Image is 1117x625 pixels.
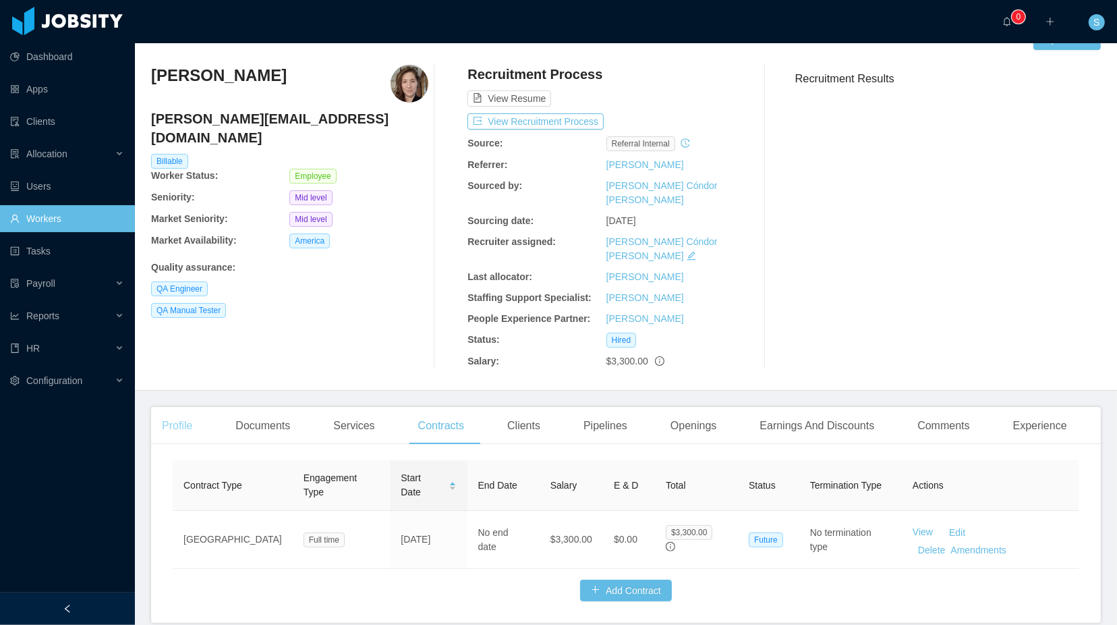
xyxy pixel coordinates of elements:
i: icon: edit [687,251,696,261]
a: icon: exportView Recruitment Process [467,116,604,127]
i: icon: caret-down [449,485,456,489]
a: icon: auditClients [10,108,124,135]
span: Future [749,533,783,547]
span: Referral internal [606,136,675,151]
a: [PERSON_NAME] [606,313,684,324]
span: Configuration [26,375,82,386]
span: Termination Type [810,480,882,491]
a: icon: robotUsers [10,173,124,200]
a: Amendments [951,545,1006,555]
div: Openings [660,407,728,445]
button: icon: exportView Recruitment Process [467,113,604,130]
a: [PERSON_NAME] [606,159,684,170]
a: Edit [949,527,965,538]
div: Sort [449,480,457,489]
a: [PERSON_NAME] Cóndor [PERSON_NAME] [606,180,718,205]
button: icon: plusAdd Contract [580,580,672,601]
a: icon: profileTasks [10,238,124,265]
div: Earnings And Discounts [749,407,885,445]
span: [DATE] [606,215,636,226]
i: icon: setting [10,376,20,385]
i: icon: book [10,344,20,353]
div: Pipelines [573,407,638,445]
b: Salary: [467,356,499,366]
h3: [PERSON_NAME] [151,65,287,86]
div: Profile [151,407,203,445]
a: icon: userWorkers [10,205,124,232]
span: $0.00 [614,534,637,545]
span: Reports [26,310,59,321]
span: info-circle [655,356,664,366]
b: Market Availability: [151,235,237,246]
td: [DATE] [390,511,467,569]
a: View [913,527,933,538]
b: Status: [467,334,499,345]
i: icon: solution [10,149,20,159]
span: Billable [151,154,188,169]
button: Edit [933,522,976,543]
span: Mid level [289,212,332,227]
a: icon: appstoreApps [10,76,124,103]
span: Hired [606,333,637,348]
span: Full time [304,533,345,547]
a: icon: pie-chartDashboard [10,43,124,70]
div: Contracts [407,407,475,445]
a: [PERSON_NAME] Cóndor [PERSON_NAME] [606,236,718,261]
b: Referrer: [467,159,507,170]
b: People Experience Partner: [467,313,590,324]
td: No end date [467,511,540,569]
a: icon: file-textView Resume [467,93,551,104]
b: Sourced by: [467,180,522,191]
i: icon: line-chart [10,311,20,321]
span: info-circle [666,542,675,551]
span: Engagement Type [304,472,357,497]
b: Recruiter assigned: [467,236,556,247]
b: Quality assurance : [151,262,235,273]
span: Payroll [26,278,55,289]
a: [PERSON_NAME] [606,292,684,303]
span: QA Engineer [151,281,208,296]
span: Actions [913,480,944,491]
div: Documents [225,407,301,445]
span: QA Manual Tester [151,303,226,318]
i: icon: history [681,138,690,148]
span: Salary [550,480,577,491]
div: Comments [907,407,980,445]
i: icon: caret-up [449,480,456,484]
td: No termination type [799,511,902,569]
span: Mid level [289,190,332,205]
b: Source: [467,138,503,148]
b: Sourcing date: [467,215,534,226]
span: Status [749,480,776,491]
span: Total [666,480,686,491]
span: $3,300.00 [606,356,648,366]
span: Start Date [401,471,442,499]
span: $3,300.00 [666,525,712,540]
div: Experience [1002,407,1078,445]
span: E & D [614,480,639,491]
b: Worker Status: [151,170,218,181]
a: [PERSON_NAME] [606,271,684,282]
b: Staffing Support Specialist: [467,292,592,303]
i: icon: file-protect [10,279,20,288]
span: HR [26,343,40,354]
b: Last allocator: [467,271,532,282]
span: S [1093,14,1099,30]
span: Contract Type [183,480,242,491]
span: Allocation [26,148,67,159]
span: $3,300.00 [550,534,592,545]
b: Seniority: [151,192,195,202]
span: End Date [478,480,517,491]
img: 3ef3bb2a-abc8-4902-bad7-a289f48c859a_68348c31e91fc-400w.png [391,65,428,103]
h3: Recruitment Results [795,70,1101,87]
i: icon: bell [1002,17,1012,26]
span: Employee [289,169,336,184]
button: icon: file-textView Resume [467,90,551,107]
td: [GEOGRAPHIC_DATA] [173,511,293,569]
i: icon: plus [1046,17,1055,26]
div: Clients [496,407,551,445]
sup: 0 [1012,10,1025,24]
b: Market Seniority: [151,213,228,224]
h4: [PERSON_NAME][EMAIL_ADDRESS][DOMAIN_NAME] [151,109,428,147]
span: America [289,234,330,248]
